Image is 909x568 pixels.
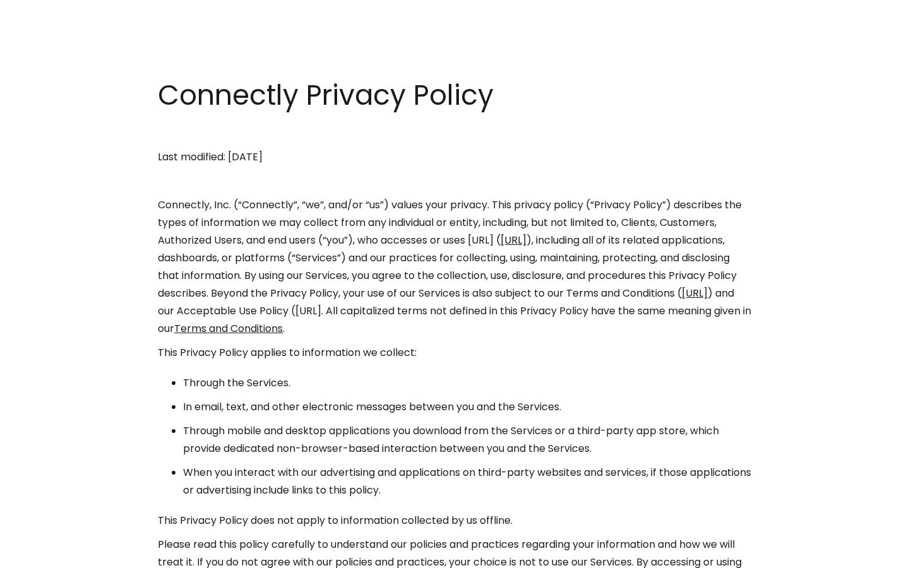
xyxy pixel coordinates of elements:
[183,422,751,458] li: Through mobile and desktop applications you download from the Services or a third-party app store...
[682,286,708,300] a: [URL]
[174,321,283,336] a: Terms and Conditions
[183,464,751,499] li: When you interact with our advertising and applications on third-party websites and services, if ...
[183,374,751,392] li: Through the Services.
[13,545,76,564] aside: Language selected: English
[501,233,526,247] a: [URL]
[158,512,751,530] p: This Privacy Policy does not apply to information collected by us offline.
[25,546,76,564] ul: Language list
[183,398,751,416] li: In email, text, and other electronic messages between you and the Services.
[158,196,751,338] p: Connectly, Inc. (“Connectly”, “we”, and/or “us”) values your privacy. This privacy policy (“Priva...
[158,124,751,142] p: ‍
[158,76,751,115] h1: Connectly Privacy Policy
[158,148,751,166] p: Last modified: [DATE]
[158,344,751,362] p: This Privacy Policy applies to information we collect:
[158,172,751,190] p: ‍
